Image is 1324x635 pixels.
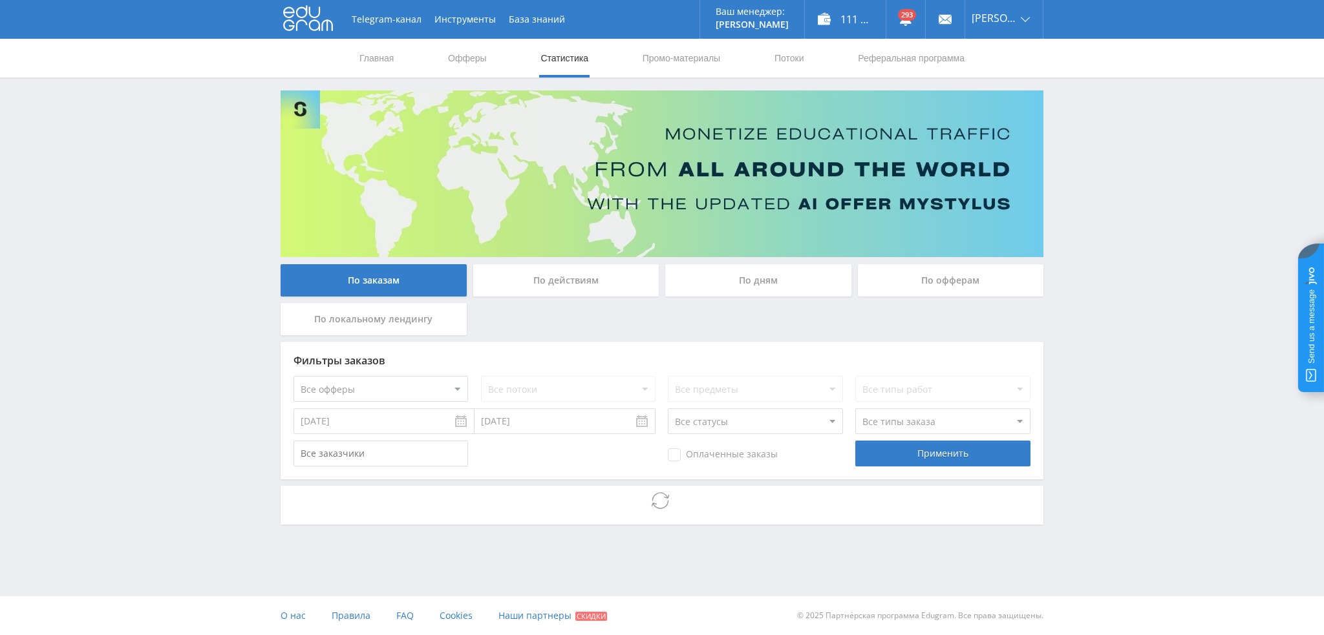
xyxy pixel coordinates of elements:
div: Применить [855,441,1030,466]
div: © 2025 Партнёрская программа Edugram. Все права защищены. [668,596,1043,635]
p: Ваш менеджер: [716,6,789,17]
a: Наши партнеры Скидки [498,596,607,635]
span: Скидки [575,612,607,621]
input: Все заказчики [294,441,468,466]
a: Потоки [773,39,806,78]
span: Cookies [440,609,473,621]
img: Banner [281,90,1043,257]
span: О нас [281,609,306,621]
span: [PERSON_NAME] [972,13,1017,23]
span: Наши партнеры [498,609,571,621]
a: Офферы [447,39,488,78]
div: По локальному лендингу [281,303,467,335]
a: Статистика [539,39,590,78]
a: О нас [281,596,306,635]
a: Промо-материалы [641,39,721,78]
div: По дням [665,264,851,297]
p: [PERSON_NAME] [716,19,789,30]
a: Правила [332,596,370,635]
span: Правила [332,609,370,621]
a: Cookies [440,596,473,635]
div: По офферам [858,264,1044,297]
span: Оплаченные заказы [668,448,778,461]
span: FAQ [396,609,414,621]
div: По заказам [281,264,467,297]
div: По действиям [473,264,659,297]
a: Реферальная программа [857,39,966,78]
a: FAQ [396,596,414,635]
a: Главная [358,39,395,78]
div: Фильтры заказов [294,355,1030,366]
